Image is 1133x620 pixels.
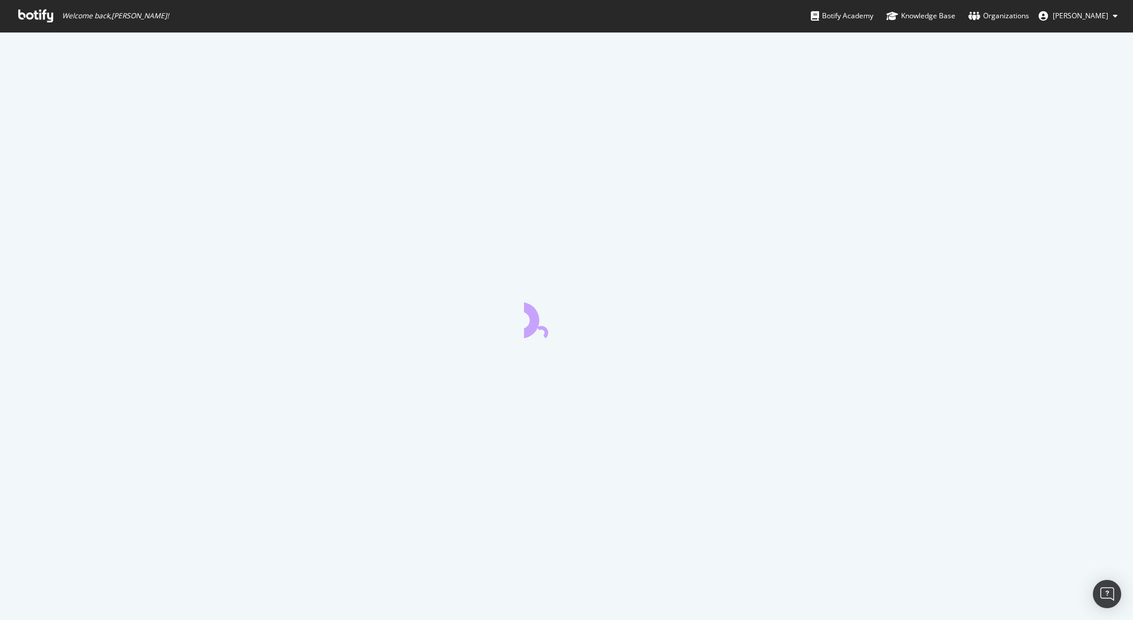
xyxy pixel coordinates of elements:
[1093,580,1121,608] div: Open Intercom Messenger
[886,10,955,22] div: Knowledge Base
[1053,11,1108,21] span: Celya Marnay
[811,10,873,22] div: Botify Academy
[1029,6,1127,25] button: [PERSON_NAME]
[524,296,609,338] div: animation
[62,11,169,21] span: Welcome back, [PERSON_NAME] !
[968,10,1029,22] div: Organizations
